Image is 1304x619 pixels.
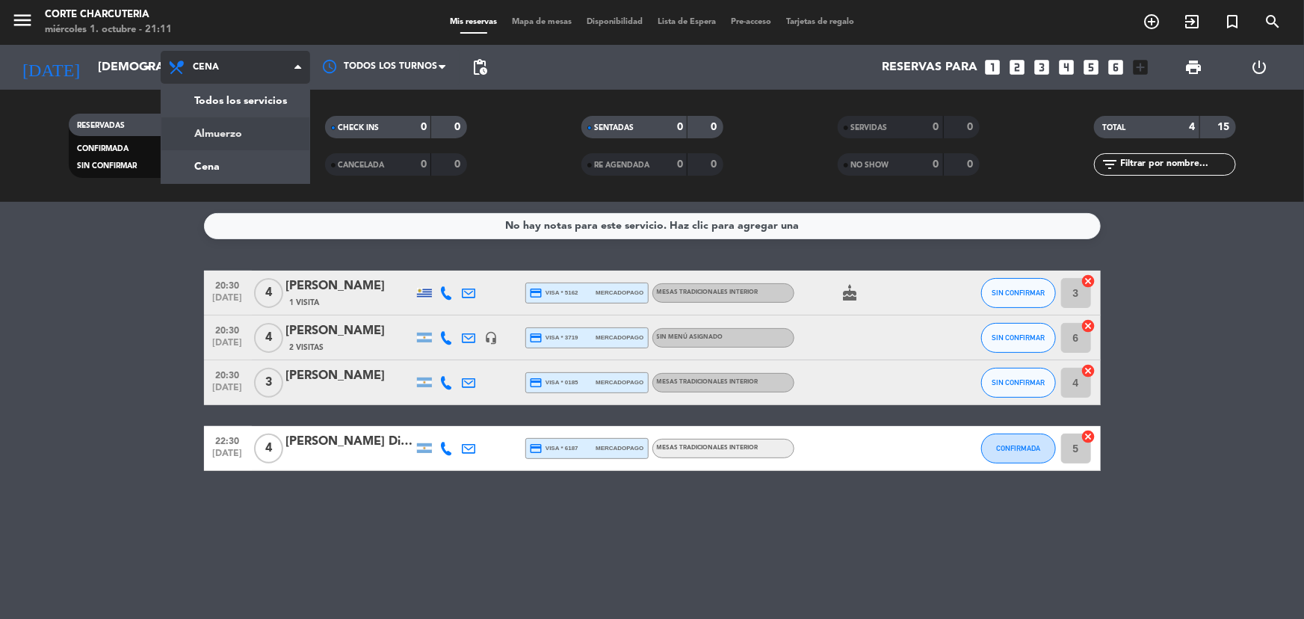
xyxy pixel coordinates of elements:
[161,84,309,117] a: Todos los servicios
[1190,122,1196,132] strong: 4
[209,338,247,355] span: [DATE]
[579,18,650,26] span: Disponibilidad
[530,442,578,455] span: visa * 6187
[339,124,380,132] span: CHECK INS
[1081,429,1096,444] i: cancel
[161,117,309,150] a: Almuerzo
[78,122,126,129] span: RESERVADAS
[286,366,413,386] div: [PERSON_NAME]
[209,366,247,383] span: 20:30
[471,58,489,76] span: pending_actions
[1057,58,1076,77] i: looks_4
[209,449,247,466] span: [DATE]
[711,159,720,170] strong: 0
[1081,274,1096,289] i: cancel
[1143,13,1161,31] i: add_circle_outline
[996,444,1040,452] span: CONFIRMADA
[596,378,643,387] span: mercadopago
[161,150,309,183] a: Cena
[530,286,543,300] i: credit_card
[1007,58,1027,77] i: looks_two
[530,331,578,345] span: visa * 3719
[981,278,1056,308] button: SIN CONFIRMAR
[650,18,723,26] span: Lista de Espera
[45,22,172,37] div: miércoles 1. octubre - 21:11
[11,9,34,31] i: menu
[485,331,498,345] i: headset_mic
[254,323,283,353] span: 4
[45,7,172,22] div: Corte Charcuteria
[1183,13,1201,31] i: exit_to_app
[1217,122,1232,132] strong: 15
[1081,363,1096,378] i: cancel
[981,323,1056,353] button: SIN CONFIRMAR
[1119,156,1235,173] input: Filtrar por nombre...
[723,18,779,26] span: Pre-acceso
[209,321,247,338] span: 20:30
[78,145,129,153] span: CONFIRMADA
[339,161,385,169] span: CANCELADA
[992,289,1045,297] span: SIN CONFIRMAR
[254,434,283,464] span: 4
[1103,124,1126,132] span: TOTAL
[421,122,427,132] strong: 0
[992,333,1045,342] span: SIN CONFIRMAR
[933,159,939,170] strong: 0
[1251,58,1269,76] i: power_settings_new
[454,159,463,170] strong: 0
[421,159,427,170] strong: 0
[967,159,976,170] strong: 0
[454,122,463,132] strong: 0
[1032,58,1051,77] i: looks_3
[981,434,1056,464] button: CONFIRMADA
[657,445,758,451] span: MESAS TRADICIONALES INTERIOR
[596,288,643,298] span: mercadopago
[1223,13,1241,31] i: turned_in_not
[290,297,320,309] span: 1 Visita
[595,124,634,132] span: SENTADAS
[657,379,758,385] span: MESAS TRADICIONALES INTERIOR
[442,18,504,26] span: Mis reservas
[1264,13,1282,31] i: search
[657,289,758,295] span: MESAS TRADICIONALES INTERIOR
[1184,58,1202,76] span: print
[851,161,889,169] span: NO SHOW
[983,58,1002,77] i: looks_one
[530,376,543,389] i: credit_card
[596,333,643,342] span: mercadopago
[981,368,1056,398] button: SIN CONFIRMAR
[657,334,723,340] span: Sin menú asignado
[711,122,720,132] strong: 0
[78,162,137,170] span: SIN CONFIRMAR
[933,122,939,132] strong: 0
[841,284,859,302] i: cake
[11,9,34,37] button: menu
[967,122,976,132] strong: 0
[1101,155,1119,173] i: filter_list
[1227,45,1293,90] div: LOG OUT
[779,18,862,26] span: Tarjetas de regalo
[596,443,643,453] span: mercadopago
[139,58,157,76] i: arrow_drop_down
[254,278,283,308] span: 4
[530,376,578,389] span: visa * 0185
[1081,318,1096,333] i: cancel
[530,331,543,345] i: credit_card
[254,368,283,398] span: 3
[209,276,247,293] span: 20:30
[209,293,247,310] span: [DATE]
[992,378,1045,387] span: SIN CONFIRMAR
[882,61,977,75] span: Reservas para
[209,383,247,400] span: [DATE]
[504,18,579,26] span: Mapa de mesas
[11,51,90,84] i: [DATE]
[677,159,683,170] strong: 0
[1131,58,1150,77] i: add_box
[193,62,219,73] span: Cena
[530,286,578,300] span: visa * 5162
[286,321,413,341] div: [PERSON_NAME]
[1081,58,1101,77] i: looks_5
[1106,58,1125,77] i: looks_6
[595,161,650,169] span: RE AGENDADA
[209,431,247,449] span: 22:30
